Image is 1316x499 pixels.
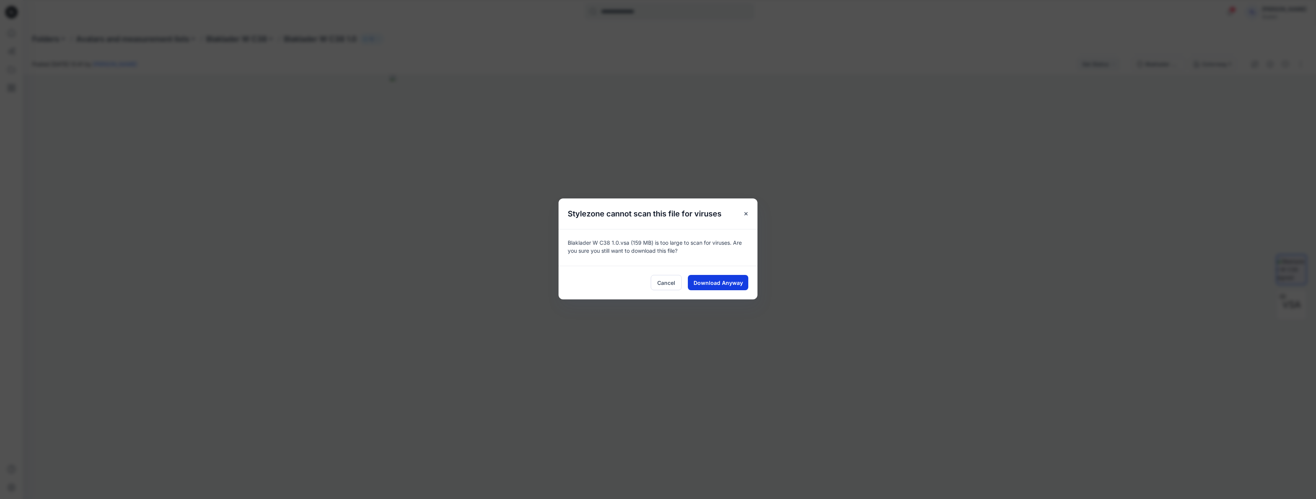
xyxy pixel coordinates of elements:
h5: Stylezone cannot scan this file for viruses [559,198,731,229]
button: Close [739,207,753,221]
button: Cancel [651,275,682,290]
span: Cancel [657,279,675,287]
span: Download Anyway [694,279,743,287]
div: Blaklader W C38 1.0.vsa (159 MB) is too large to scan for viruses. Are you sure you still want to... [559,229,757,266]
button: Download Anyway [688,275,748,290]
